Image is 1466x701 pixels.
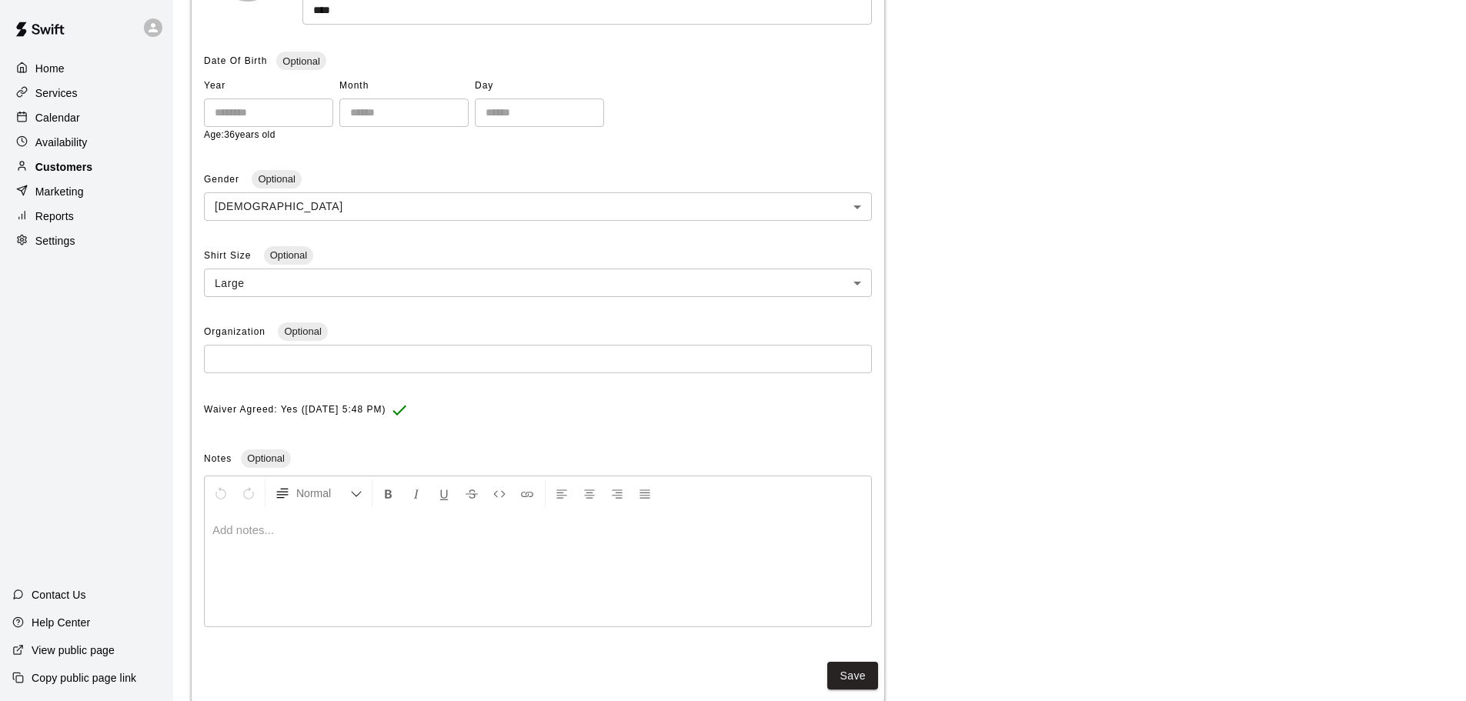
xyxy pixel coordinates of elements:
[431,479,457,507] button: Format Underline
[32,643,115,658] p: View public page
[204,250,255,261] span: Shirt Size
[549,479,575,507] button: Left Align
[35,110,80,125] p: Calendar
[35,61,65,76] p: Home
[208,479,234,507] button: Undo
[376,479,402,507] button: Format Bold
[576,479,603,507] button: Center Align
[296,486,350,501] span: Normal
[35,159,92,175] p: Customers
[632,479,658,507] button: Justify Align
[35,184,84,199] p: Marketing
[241,452,290,464] span: Optional
[204,129,276,140] span: Age: 36 years old
[32,587,86,603] p: Contact Us
[32,670,136,686] p: Copy public page link
[204,326,269,337] span: Organization
[252,173,301,185] span: Optional
[35,233,75,249] p: Settings
[204,55,267,66] span: Date Of Birth
[12,131,161,154] a: Availability
[12,106,161,129] a: Calendar
[204,453,232,464] span: Notes
[276,55,326,67] span: Optional
[604,479,630,507] button: Right Align
[264,249,313,261] span: Optional
[278,325,327,337] span: Optional
[35,135,88,150] p: Availability
[204,269,872,297] div: Large
[12,57,161,80] a: Home
[204,398,386,422] span: Waiver Agreed: Yes ([DATE] 5:48 PM)
[35,209,74,224] p: Reports
[12,180,161,203] a: Marketing
[204,174,242,185] span: Gender
[12,205,161,228] a: Reports
[475,74,604,98] span: Day
[12,82,161,105] a: Services
[12,229,161,252] a: Settings
[204,74,333,98] span: Year
[35,85,78,101] p: Services
[12,155,161,179] a: Customers
[204,192,872,221] div: [DEMOGRAPHIC_DATA]
[403,479,429,507] button: Format Italics
[269,479,369,507] button: Formatting Options
[235,479,262,507] button: Redo
[514,479,540,507] button: Insert Link
[486,479,513,507] button: Insert Code
[827,662,878,690] button: Save
[32,615,90,630] p: Help Center
[459,479,485,507] button: Format Strikethrough
[339,74,469,98] span: Month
